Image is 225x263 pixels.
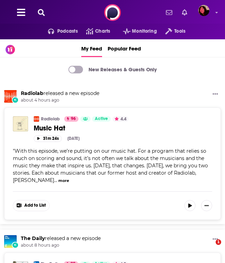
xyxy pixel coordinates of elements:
span: Logged in as Kathryn-Musilek [198,5,209,16]
div: [DATE] [67,136,80,141]
a: My Feed [81,39,102,57]
button: Show More Button [13,200,49,211]
button: Show More Button [210,90,221,99]
a: New Releases & Guests Only [68,66,157,73]
div: New Episode [12,97,18,103]
span: My Feed [81,41,102,56]
h3: released a new episode [21,235,101,242]
img: Radiolab [4,90,17,103]
button: 31m 24s [34,135,62,142]
span: 1 [216,239,221,245]
a: Logged in as Kathryn-Musilek [198,5,214,20]
span: " [13,148,208,183]
img: Podchaser - Follow, Share and Rate Podcasts [104,4,121,21]
button: open menu [40,26,78,37]
button: open menu [115,26,157,37]
span: ... [54,177,57,183]
button: more [58,178,69,184]
span: With this episode, we’re putting on our music hat. For a program that relies so much on scoring a... [13,148,208,183]
a: Charts [78,26,110,37]
h3: released a new episode [21,90,99,97]
a: Radiolab [41,116,60,122]
span: Charts [95,26,110,36]
span: Popular Feed [108,41,141,56]
span: 96 [71,115,76,122]
img: Music Hat [13,116,28,131]
a: 96 [64,116,78,122]
button: Show More Button [210,235,221,244]
span: Monitoring [132,26,157,36]
button: 4.4 [112,116,128,122]
img: User Profile [198,5,209,16]
button: Show More Button [201,200,212,211]
div: New Episode [12,242,18,248]
a: Radiolab [21,90,43,96]
a: Music Hat [34,124,212,133]
span: Podcasts [57,26,78,36]
span: about 4 hours ago [21,97,99,103]
iframe: Intercom live chat [201,239,218,256]
span: about 8 hours ago [21,242,101,248]
a: Show notifications dropdown [163,7,175,18]
img: The Daily [4,235,17,248]
button: open menu [157,26,185,37]
span: Tools [174,26,185,36]
span: Add to List [24,203,46,208]
a: Show notifications dropdown [179,7,190,18]
a: The Daily [21,235,45,241]
span: Music Hat [34,124,65,133]
img: Radiolab [34,116,39,122]
a: Popular Feed [108,39,141,57]
span: Active [95,115,108,122]
a: Active [92,116,111,122]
